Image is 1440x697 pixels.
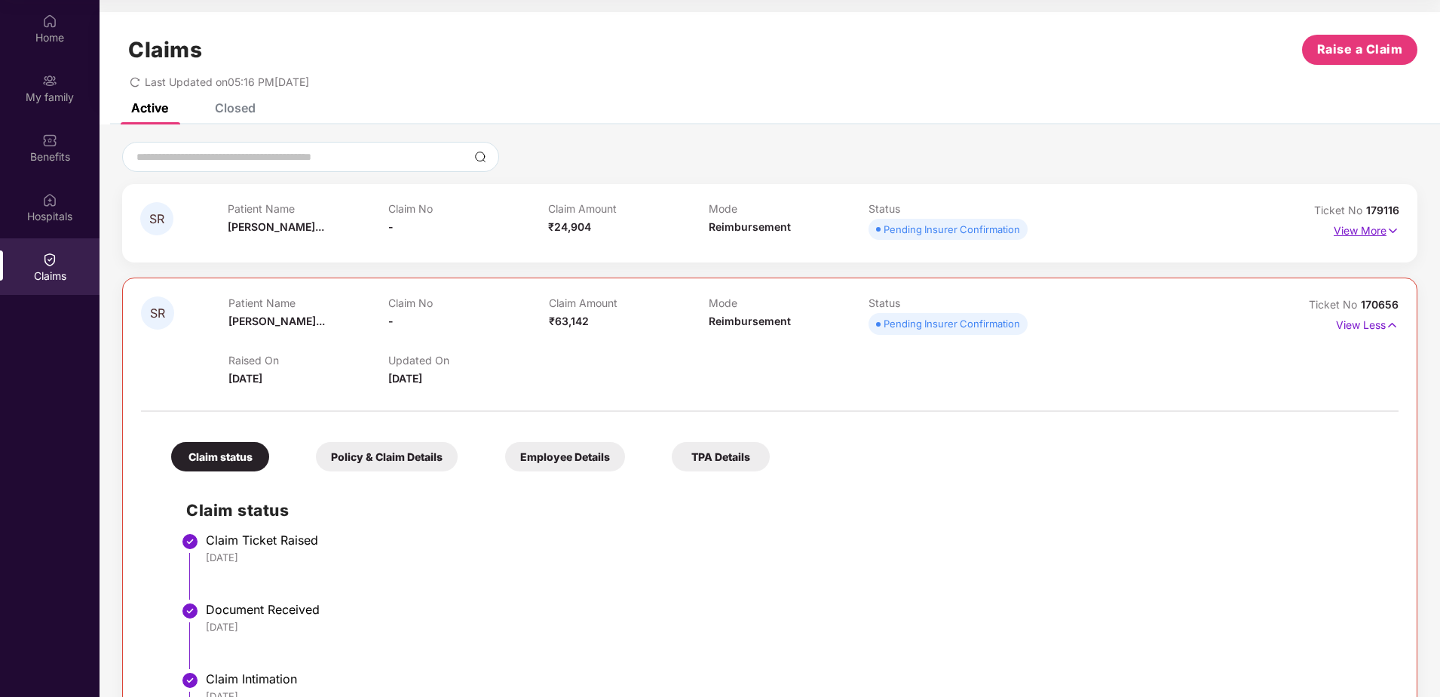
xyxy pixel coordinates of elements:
[869,296,1028,309] p: Status
[181,602,199,620] img: svg+xml;base64,PHN2ZyBpZD0iU3RlcC1Eb25lLTMyeDMyIiB4bWxucz0iaHR0cDovL3d3dy53My5vcmcvMjAwMC9zdmciIH...
[1366,204,1399,216] span: 179116
[548,202,709,215] p: Claim Amount
[42,252,57,267] img: svg+xml;base64,PHN2ZyBpZD0iQ2xhaW0iIHhtbG5zPSJodHRwOi8vd3d3LnczLm9yZy8yMDAwL3N2ZyIgd2lkdGg9IjIwIi...
[1361,298,1399,311] span: 170656
[709,296,869,309] p: Mode
[1386,223,1399,239] img: svg+xml;base64,PHN2ZyB4bWxucz0iaHR0cDovL3d3dy53My5vcmcvMjAwMC9zdmciIHdpZHRoPSIxNyIgaGVpZ2h0PSIxNy...
[228,372,262,385] span: [DATE]
[388,202,549,215] p: Claim No
[149,213,164,226] span: SR
[206,551,1383,564] div: [DATE]
[884,316,1020,331] div: Pending Insurer Confirmation
[388,296,548,309] p: Claim No
[128,37,202,63] h1: Claims
[181,671,199,689] img: svg+xml;base64,PHN2ZyBpZD0iU3RlcC1Eb25lLTMyeDMyIiB4bWxucz0iaHR0cDovL3d3dy53My5vcmcvMjAwMC9zdmciIH...
[181,533,199,551] img: svg+xml;base64,PHN2ZyBpZD0iU3RlcC1Eb25lLTMyeDMyIiB4bWxucz0iaHR0cDovL3d3dy53My5vcmcvMjAwMC9zdmciIH...
[505,442,625,471] div: Employee Details
[228,220,324,233] span: [PERSON_NAME]...
[228,354,388,367] p: Raised On
[549,296,709,309] p: Claim Amount
[130,75,140,88] span: redo
[206,671,1383,686] div: Claim Intimation
[1309,298,1361,311] span: Ticket No
[171,442,269,471] div: Claim status
[474,151,486,163] img: svg+xml;base64,PHN2ZyBpZD0iU2VhcmNoLTMyeDMyIiB4bWxucz0iaHR0cDovL3d3dy53My5vcmcvMjAwMC9zdmciIHdpZH...
[388,372,422,385] span: [DATE]
[316,442,458,471] div: Policy & Claim Details
[42,192,57,207] img: svg+xml;base64,PHN2ZyBpZD0iSG9zcGl0YWxzIiB4bWxucz0iaHR0cDovL3d3dy53My5vcmcvMjAwMC9zdmciIHdpZHRoPS...
[1336,313,1399,333] p: View Less
[1314,204,1366,216] span: Ticket No
[1317,40,1403,59] span: Raise a Claim
[388,220,394,233] span: -
[672,442,770,471] div: TPA Details
[709,202,869,215] p: Mode
[388,354,548,367] p: Updated On
[1386,317,1399,333] img: svg+xml;base64,PHN2ZyB4bWxucz0iaHR0cDovL3d3dy53My5vcmcvMjAwMC9zdmciIHdpZHRoPSIxNyIgaGVpZ2h0PSIxNy...
[1302,35,1417,65] button: Raise a Claim
[215,100,256,115] div: Closed
[131,100,168,115] div: Active
[884,222,1020,237] div: Pending Insurer Confirmation
[150,307,165,320] span: SR
[186,498,1383,523] h2: Claim status
[42,14,57,29] img: svg+xml;base64,PHN2ZyBpZD0iSG9tZSIgeG1sbnM9Imh0dHA6Ly93d3cudzMub3JnLzIwMDAvc3ZnIiB3aWR0aD0iMjAiIG...
[228,202,388,215] p: Patient Name
[42,133,57,148] img: svg+xml;base64,PHN2ZyBpZD0iQmVuZWZpdHMiIHhtbG5zPSJodHRwOi8vd3d3LnczLm9yZy8yMDAwL3N2ZyIgd2lkdGg9Ij...
[228,315,325,327] span: [PERSON_NAME]...
[548,220,591,233] span: ₹24,904
[709,220,791,233] span: Reimbursement
[42,73,57,88] img: svg+xml;base64,PHN2ZyB3aWR0aD0iMjAiIGhlaWdodD0iMjAiIHZpZXdCb3g9IjAgMCAyMCAyMCIgZmlsbD0ibm9uZSIgeG...
[1334,219,1399,239] p: View More
[388,315,394,327] span: -
[869,202,1029,215] p: Status
[206,533,1383,548] div: Claim Ticket Raised
[709,315,791,327] span: Reimbursement
[206,620,1383,634] div: [DATE]
[228,296,388,309] p: Patient Name
[206,602,1383,617] div: Document Received
[145,75,309,88] span: Last Updated on 05:16 PM[DATE]
[549,315,589,327] span: ₹63,142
